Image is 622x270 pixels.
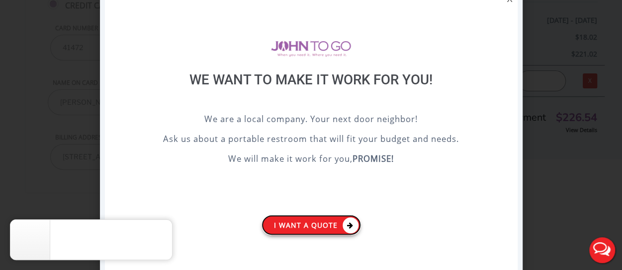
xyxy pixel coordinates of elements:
button: Live Chat [582,230,622,270]
img: logo of viptogo [271,41,351,57]
div: We want to make it work for you! [130,71,493,113]
b: PROMISE! [353,153,394,164]
p: Ask us about a portable restroom that will fit your budget and needs. [130,133,493,147]
a: I want a Quote [262,215,361,235]
p: We will make it work for you, [130,152,493,167]
p: We are a local company. Your next door neighbor! [130,113,493,128]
